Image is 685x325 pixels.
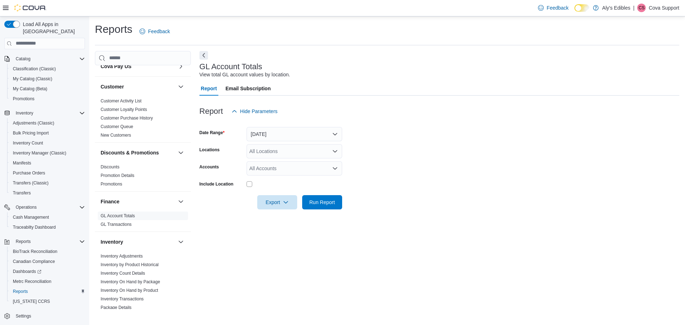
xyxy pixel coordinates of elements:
button: My Catalog (Beta) [7,84,88,94]
span: Hide Parameters [240,108,278,115]
label: Locations [199,147,220,153]
button: Cova Pay US [177,62,185,71]
span: Discounts [101,164,120,170]
span: Transfers (Classic) [13,180,49,186]
h3: Customer [101,83,124,90]
h3: Inventory [101,238,123,245]
button: Reports [13,237,34,246]
button: [DATE] [247,127,342,141]
span: Cash Management [10,213,85,222]
a: Inventory by Product Historical [101,262,159,267]
div: Cova Support [637,4,646,12]
span: Inventory [13,109,85,117]
button: Settings [1,311,88,321]
h3: Discounts & Promotions [101,149,159,156]
span: Dashboards [10,267,85,276]
span: Customer Queue [101,124,133,130]
a: GL Account Totals [101,213,135,218]
a: Reports [10,287,31,296]
span: [US_STATE] CCRS [13,299,50,304]
a: Customer Loyalty Points [101,107,147,112]
span: Operations [13,203,85,212]
span: Catalog [13,55,85,63]
a: Promotion Details [101,173,135,178]
span: GL Transactions [101,222,132,227]
button: Purchase Orders [7,168,88,178]
h3: Finance [101,198,120,205]
h3: GL Account Totals [199,62,262,71]
a: Canadian Compliance [10,257,58,266]
a: New Customers [101,133,131,138]
span: Bulk Pricing Import [10,129,85,137]
span: Reports [13,289,28,294]
span: Metrc Reconciliation [13,279,51,284]
div: View total GL account values by location. [199,71,290,78]
span: Traceabilty Dashboard [10,223,85,232]
span: Purchase Orders [13,170,45,176]
span: Reports [16,239,31,244]
span: Classification (Classic) [10,65,85,73]
input: Dark Mode [574,4,589,12]
a: Promotions [10,95,37,103]
a: My Catalog (Classic) [10,75,55,83]
label: Date Range [199,130,225,136]
button: My Catalog (Classic) [7,74,88,84]
button: Customer [177,82,185,91]
a: [US_STATE] CCRS [10,297,53,306]
span: Promotions [13,96,35,102]
button: Customer [101,83,175,90]
a: Customer Purchase History [101,116,153,121]
button: Bulk Pricing Import [7,128,88,138]
span: Operations [16,204,37,210]
button: Catalog [13,55,33,63]
span: Inventory Adjustments [101,253,143,259]
span: Inventory On Hand by Product [101,288,158,293]
button: Transfers (Classic) [7,178,88,188]
a: Purchase Orders [10,169,48,177]
a: My Catalog (Beta) [10,85,50,93]
button: Next [199,51,208,60]
a: Metrc Reconciliation [10,277,54,286]
a: Inventory Count [10,139,46,147]
div: Discounts & Promotions [95,163,191,191]
button: Operations [1,202,88,212]
span: BioTrack Reconciliation [10,247,85,256]
a: Bulk Pricing Import [10,129,52,137]
a: Customer Activity List [101,98,142,103]
button: Cash Management [7,212,88,222]
a: GL Transactions [101,222,132,227]
span: Customer Activity List [101,98,142,104]
a: Feedback [535,1,571,15]
a: Inventory Count Details [101,271,145,276]
button: Inventory [1,108,88,118]
button: Traceabilty Dashboard [7,222,88,232]
span: Reports [10,287,85,296]
p: Cova Support [649,4,679,12]
a: Package Details [101,305,132,310]
span: Inventory Transactions [101,296,144,302]
span: Run Report [309,199,335,206]
span: Promotions [10,95,85,103]
button: Manifests [7,158,88,168]
span: BioTrack Reconciliation [13,249,57,254]
span: Inventory [16,110,33,116]
button: Inventory [13,109,36,117]
span: CS [639,4,645,12]
span: Inventory On Hand by Package [101,279,160,285]
a: Inventory Transactions [101,296,144,301]
button: Reports [1,237,88,247]
span: Traceabilty Dashboard [13,224,56,230]
button: [US_STATE] CCRS [7,296,88,306]
span: My Catalog (Classic) [10,75,85,83]
button: Export [257,195,297,209]
span: Report [201,81,217,96]
a: Inventory Adjustments [101,254,143,259]
span: Email Subscription [225,81,271,96]
button: Inventory [101,238,175,245]
img: Cova [14,4,46,11]
button: Metrc Reconciliation [7,276,88,286]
